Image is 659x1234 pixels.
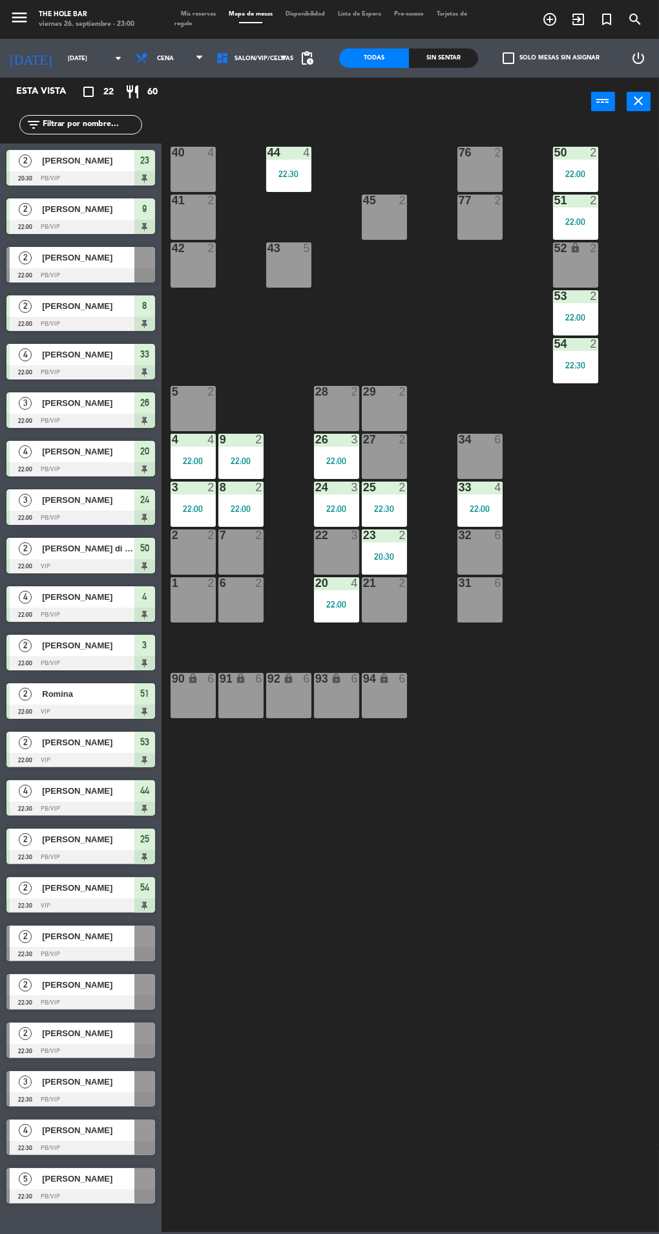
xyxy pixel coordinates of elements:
[207,242,215,254] div: 2
[140,443,149,459] span: 20
[459,195,459,206] div: 77
[147,85,158,100] span: 60
[19,639,32,652] span: 2
[42,687,134,701] span: Romina
[19,348,32,361] span: 4
[553,169,598,178] div: 22:00
[19,1173,32,1186] span: 5
[339,48,409,68] div: Todas
[42,348,134,361] span: [PERSON_NAME]
[19,251,32,264] span: 2
[315,529,316,541] div: 22
[143,298,147,314] span: 8
[363,386,364,398] div: 29
[19,203,32,216] span: 2
[399,386,406,398] div: 2
[42,493,134,507] span: [PERSON_NAME]
[19,785,32,798] span: 4
[459,577,459,589] div: 31
[399,195,406,206] div: 2
[590,195,598,206] div: 2
[140,783,149,798] span: 44
[399,673,406,685] div: 6
[207,673,215,685] div: 6
[362,552,407,561] div: 20:30
[19,494,32,507] span: 3
[157,55,174,62] span: Cena
[315,673,316,685] div: 93
[631,93,647,109] i: close
[140,831,149,847] span: 25
[42,396,134,410] span: [PERSON_NAME]
[207,147,215,158] div: 4
[140,395,149,410] span: 26
[399,529,406,541] div: 2
[125,84,140,100] i: restaurant
[19,300,32,313] span: 2
[187,673,198,684] i: lock
[42,154,134,167] span: [PERSON_NAME]
[363,434,364,445] div: 27
[172,386,173,398] div: 5
[351,529,359,541] div: 3
[494,577,502,589] div: 6
[42,736,134,749] span: [PERSON_NAME]
[494,482,502,493] div: 4
[255,482,263,493] div: 2
[279,11,331,17] span: Disponibilidad
[207,386,215,398] div: 2
[41,118,141,132] input: Filtrar por nombre...
[10,8,29,31] button: menu
[235,55,293,62] span: Salon/VIP/Celdas
[19,833,32,846] span: 2
[590,242,598,254] div: 2
[19,1076,32,1089] span: 3
[42,1172,134,1186] span: [PERSON_NAME]
[459,147,459,158] div: 76
[42,299,134,313] span: [PERSON_NAME]
[283,673,294,684] i: lock
[39,10,134,19] div: The Hole Bar
[140,492,149,507] span: 24
[172,482,173,493] div: 3
[409,48,479,68] div: Sin sentar
[143,637,147,653] span: 3
[39,19,134,29] div: viernes 26. septiembre - 23:00
[42,1123,134,1137] span: [PERSON_NAME]
[42,1075,134,1089] span: [PERSON_NAME]
[143,201,147,217] span: 9
[591,92,615,111] button: power_input
[42,833,134,846] span: [PERSON_NAME]
[207,434,215,445] div: 4
[314,504,359,513] div: 22:00
[362,504,407,513] div: 22:30
[399,434,406,445] div: 2
[303,242,311,254] div: 5
[19,882,32,895] span: 2
[207,482,215,493] div: 2
[42,784,134,798] span: [PERSON_NAME]
[172,673,173,685] div: 90
[627,12,643,27] i: search
[388,11,430,17] span: Pre-acceso
[363,195,364,206] div: 45
[222,11,279,17] span: Mapa de mesas
[235,673,246,684] i: lock
[590,338,598,350] div: 2
[42,978,134,992] span: [PERSON_NAME]
[172,147,173,158] div: 40
[171,504,216,513] div: 22:00
[19,542,32,555] span: 2
[42,881,134,895] span: [PERSON_NAME]
[19,397,32,410] span: 3
[570,12,586,27] i: exit_to_app
[19,591,32,604] span: 4
[631,50,646,66] i: power_settings_new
